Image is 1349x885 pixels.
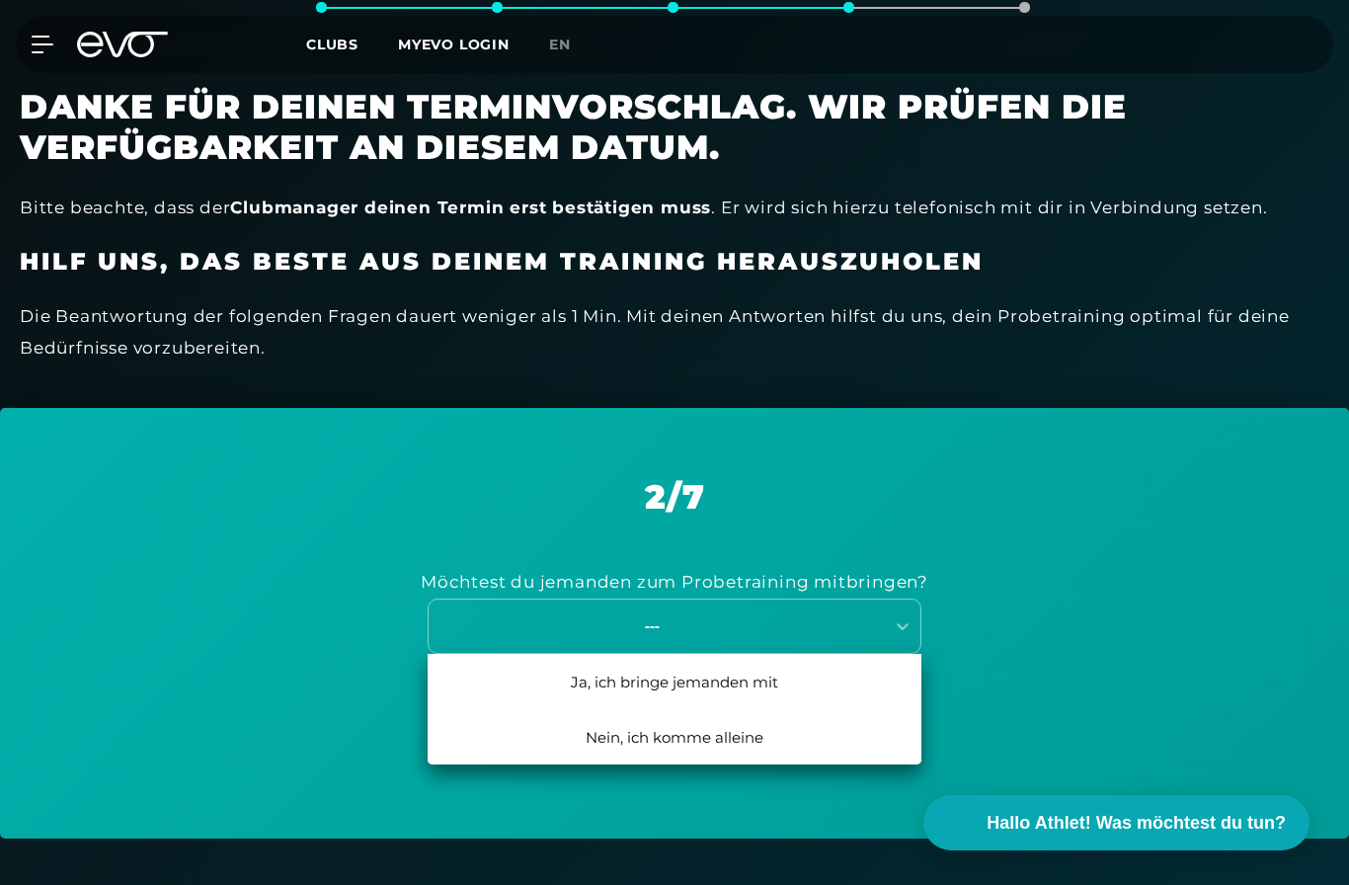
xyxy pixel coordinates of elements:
[20,300,1329,364] div: Die Beantwortung der folgenden Fragen dauert weniger als 1 Min. Mit deinen Antworten hilfst du un...
[306,36,358,53] span: Clubs
[230,198,711,217] strong: Clubmanager deinen Termin erst bestätigen muss
[428,709,921,764] div: Nein, ich komme alleine
[987,810,1286,837] span: Hallo Athlet! Was möchtest du tun?
[306,35,398,53] a: Clubs
[645,476,705,518] span: 2 / 7
[20,192,1329,223] div: Bitte beachte, dass der . Er wird sich hierzu telefonisch mit dir in Verbindung setzen.
[398,36,510,53] a: MYEVO LOGIN
[549,34,595,56] a: en
[20,87,1329,168] h2: Danke für deinen Terminvorschlag. Wir prüfen die Verfügbarkeit an diesem Datum.
[923,795,1309,850] button: Hallo Athlet! Was möchtest du tun?
[421,566,928,598] div: Möchtest du jemanden zum Probetraining mitbringen?
[20,247,1329,277] h3: Hilf uns, das beste aus deinem Training herauszuholen
[431,614,874,637] div: ---
[428,654,921,709] div: Ja, ich bringe jemanden mit
[549,36,571,53] span: en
